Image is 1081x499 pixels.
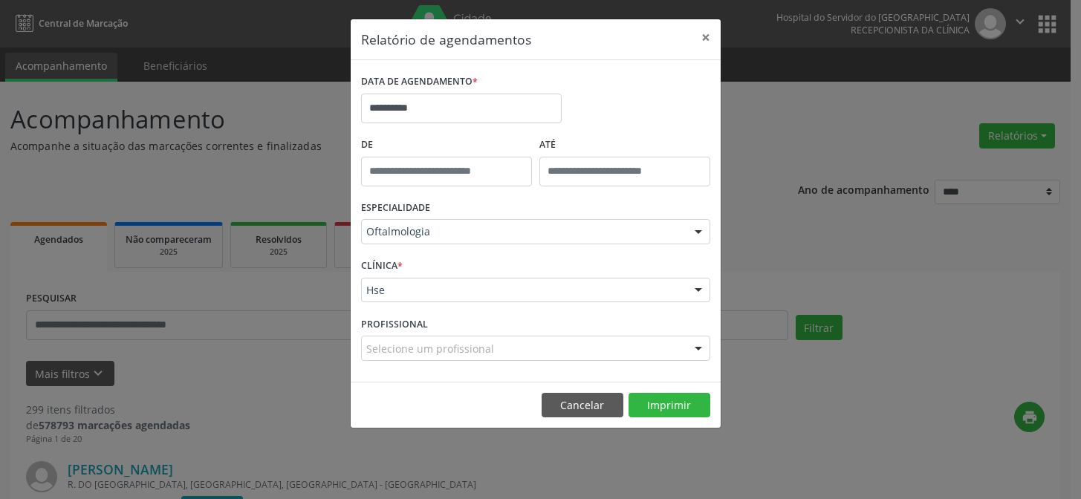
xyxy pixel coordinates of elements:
button: Imprimir [629,393,710,418]
label: ATÉ [539,134,710,157]
span: Selecione um profissional [366,341,494,356]
button: Close [691,19,721,56]
h5: Relatório de agendamentos [361,30,531,49]
label: De [361,134,532,157]
button: Cancelar [542,393,623,418]
span: Oftalmologia [366,224,680,239]
label: PROFISSIONAL [361,313,428,336]
label: CLÍNICA [361,255,403,278]
label: ESPECIALIDADE [361,197,430,220]
label: DATA DE AGENDAMENTO [361,71,478,94]
span: Hse [366,283,680,298]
